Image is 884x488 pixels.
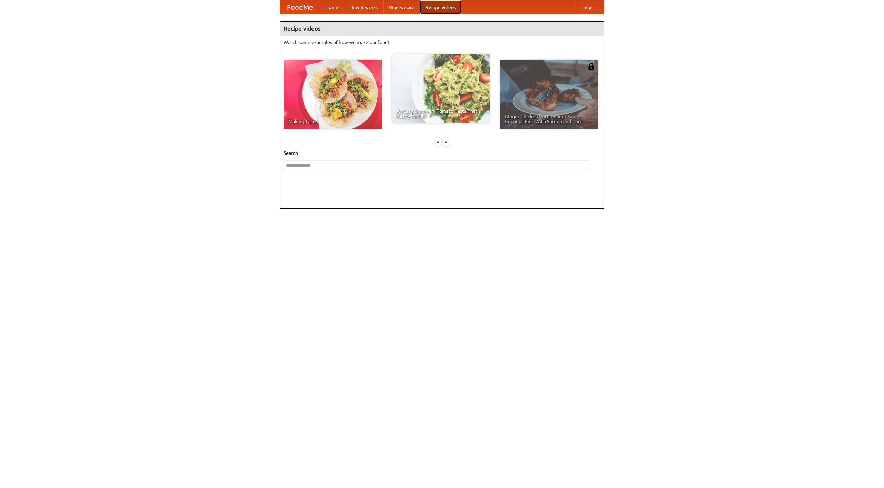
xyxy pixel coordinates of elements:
a: How it works [344,0,383,14]
img: 483408.png [588,63,595,70]
a: Making Tacos [284,60,382,129]
a: Who we are [383,0,420,14]
h4: Recipe videos [280,22,604,36]
a: Help [576,0,597,14]
span: Making Tacos [288,119,377,124]
span: An Easy, Summery Tomato Pasta That's Ready for Fall [396,109,485,118]
a: FoodMe [280,0,320,14]
a: Home [320,0,344,14]
a: Recipe videos [420,0,461,14]
a: An Easy, Summery Tomato Pasta That's Ready for Fall [392,54,490,123]
p: Watch some examples of how we make our food! [284,39,600,46]
div: « [435,138,441,146]
h5: Search [284,150,600,157]
div: » [443,138,449,146]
